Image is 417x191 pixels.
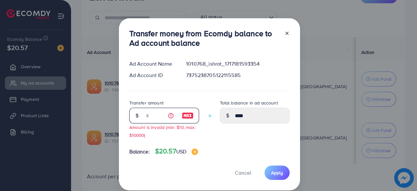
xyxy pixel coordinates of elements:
[129,148,150,155] span: Balance:
[192,149,198,155] img: image
[129,124,196,138] small: Amount is invalid (min: $10, max: $10000)
[235,169,251,176] span: Cancel
[155,147,198,155] h4: $20.57
[129,100,164,106] label: Transfer amount
[220,100,278,106] label: Total balance in ad account
[271,169,283,176] span: Apply
[181,72,295,79] div: 7375238705122115585
[129,29,279,48] h3: Transfer money from Ecomdy balance to Ad account balance
[124,72,181,79] div: Ad Account ID
[182,112,194,119] img: image
[227,166,259,180] button: Cancel
[124,60,181,68] div: Ad Account Name
[265,166,290,180] button: Apply
[176,148,186,155] span: USD
[181,60,295,68] div: 1010768_ishrat_1717181593354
